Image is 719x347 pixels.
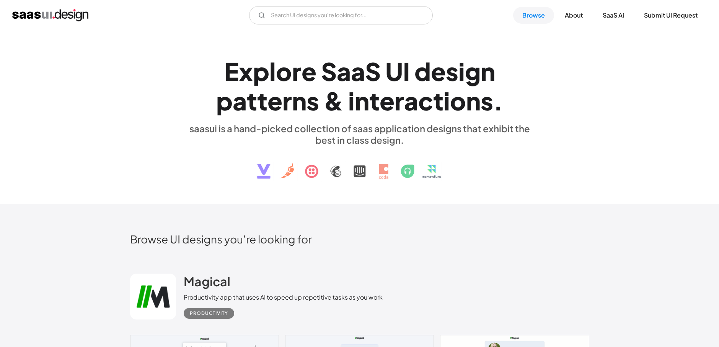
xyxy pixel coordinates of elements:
h2: Magical [184,274,230,289]
a: Magical [184,274,230,293]
div: c [418,86,433,115]
div: Productivity app that uses AI to speed up repetitive tasks as you work [184,293,383,302]
div: t [433,86,443,115]
a: About [556,7,592,24]
div: S [321,57,337,86]
div: t [257,86,267,115]
div: e [267,86,282,115]
div: . [493,86,503,115]
div: s [481,86,493,115]
div: a [337,57,351,86]
img: text, icon, saas logo [244,146,476,185]
form: Email Form [249,6,433,24]
div: n [466,86,481,115]
div: x [239,57,253,86]
div: a [233,86,247,115]
div: n [355,86,369,115]
div: n [481,57,495,86]
div: r [395,86,404,115]
div: r [292,57,302,86]
div: o [276,57,292,86]
div: p [216,86,233,115]
div: r [282,86,292,115]
div: p [253,57,269,86]
a: SaaS Ai [593,7,633,24]
div: i [443,86,450,115]
div: s [307,86,319,115]
div: S [365,57,381,86]
div: o [450,86,466,115]
div: saasui is a hand-picked collection of saas application designs that exhibit the best in class des... [184,123,536,146]
div: e [302,57,316,86]
div: t [369,86,380,115]
div: i [458,57,465,86]
input: Search UI designs you're looking for... [249,6,433,24]
div: Productivity [190,309,228,318]
div: I [403,57,410,86]
div: a [404,86,418,115]
div: n [292,86,307,115]
div: e [431,57,446,86]
div: l [269,57,276,86]
a: home [12,9,88,21]
div: g [465,57,481,86]
div: U [385,57,403,86]
h1: Explore SaaS UI design patterns & interactions. [184,57,536,115]
div: i [348,86,355,115]
div: d [414,57,431,86]
div: a [351,57,365,86]
a: Browse [513,7,554,24]
a: Submit UI Request [635,7,707,24]
h2: Browse UI designs you’re looking for [130,232,589,246]
div: t [247,86,257,115]
div: E [224,57,239,86]
div: e [380,86,395,115]
div: s [446,57,458,86]
div: & [324,86,344,115]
